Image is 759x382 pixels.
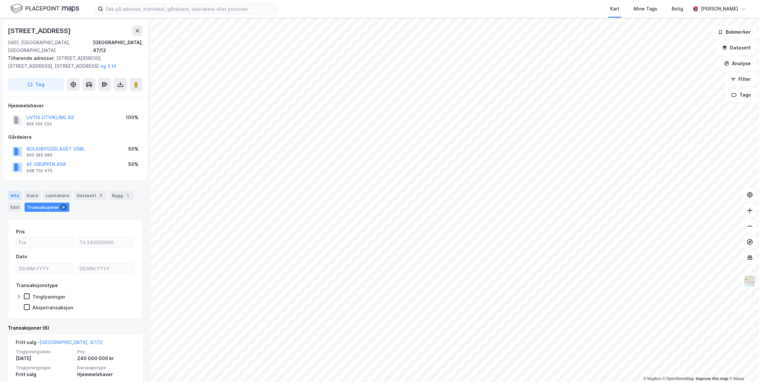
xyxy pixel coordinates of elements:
[726,351,759,382] div: Kontrollprogram for chat
[74,191,107,200] div: Datasett
[634,5,657,13] div: Mine Tags
[97,192,104,199] div: 3
[8,39,93,54] div: 0451, [GEOGRAPHIC_DATA], [GEOGRAPHIC_DATA]
[77,237,134,247] input: Til 240000000
[16,349,73,355] span: Tinglysningsdato
[16,282,58,289] div: Transaksjonstype
[8,191,22,200] div: Info
[128,145,138,153] div: 50%
[77,355,135,362] div: 240 000 000 kr
[77,264,134,273] input: DD.MM.YYYY
[10,3,79,14] img: logo.f888ab2527a4732fd821a326f86c7f29.svg
[26,168,52,173] div: 938 702 675
[701,5,738,13] div: [PERSON_NAME]
[696,376,728,381] a: Improve this map
[716,41,756,54] button: Datasett
[672,5,683,13] div: Bolig
[8,54,137,70] div: [STREET_ADDRESS], [STREET_ADDRESS], [STREET_ADDRESS]
[103,4,278,14] input: Søk på adresse, matrikkel, gårdeiere, leietakere eller personer
[16,355,73,362] div: [DATE]
[16,253,27,261] div: Dato
[128,160,138,168] div: 50%
[93,39,143,54] div: [GEOGRAPHIC_DATA], 47/12
[8,55,56,61] span: Tilhørende adresser:
[8,78,64,91] button: Tag
[16,264,74,273] input: DD.MM.YYYY
[610,5,619,13] div: Kart
[744,275,756,287] img: Z
[16,365,73,371] span: Tinglysningstype
[712,26,756,39] button: Bokmerker
[8,26,72,36] div: [STREET_ADDRESS]
[77,365,135,371] span: Eierskapstype
[43,191,72,200] div: Leietakere
[725,73,756,86] button: Filter
[32,294,65,300] div: Tinglysninger
[8,324,143,332] div: Transaksjoner (6)
[8,133,142,141] div: Gårdeiere
[24,191,41,200] div: Eiere
[32,304,73,311] div: Aksjetransaksjon
[643,376,661,381] a: Mapbox
[8,102,142,110] div: Hjemmelshaver
[60,204,67,210] div: 6
[26,153,52,158] div: 950 285 680
[109,191,133,200] div: Bygg
[726,88,756,101] button: Tags
[124,192,131,199] div: 1
[16,338,103,349] div: Fritt salg -
[8,203,22,212] div: ESG
[726,351,759,382] iframe: Chat Widget
[16,371,73,378] div: Fritt salg
[77,349,135,355] span: Pris
[662,376,694,381] a: OpenStreetMap
[718,57,756,70] button: Analyse
[26,121,52,127] div: 929 200 233
[40,339,103,345] a: [GEOGRAPHIC_DATA], 47/12
[25,203,69,212] div: Transaksjoner
[126,114,138,121] div: 100%
[16,237,74,247] input: Fra
[16,228,25,236] div: Pris
[77,371,135,378] div: Hjemmelshaver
